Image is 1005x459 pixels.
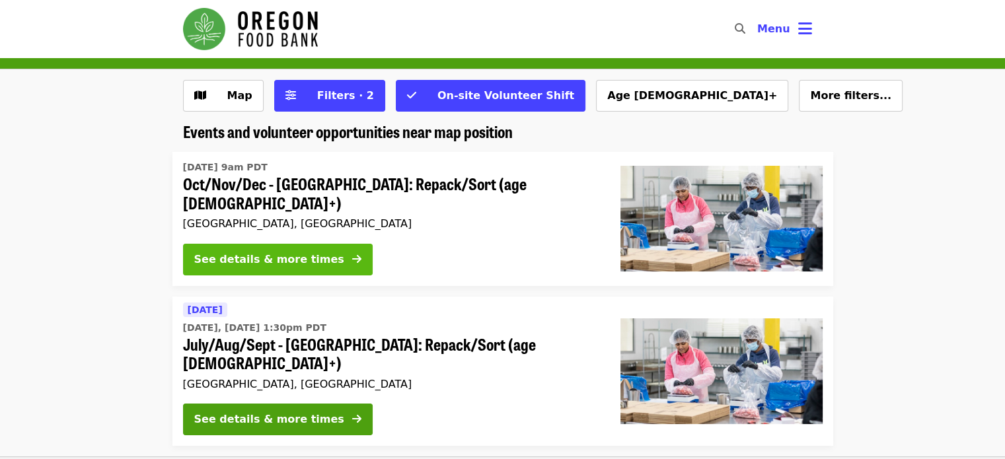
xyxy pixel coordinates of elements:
[172,297,833,446] a: See details for "July/Aug/Sept - Beaverton: Repack/Sort (age 10+)"
[352,413,361,425] i: arrow-right icon
[620,318,823,424] img: July/Aug/Sept - Beaverton: Repack/Sort (age 10+) organized by Oregon Food Bank
[753,13,764,45] input: Search
[437,89,574,102] span: On-site Volunteer Shift
[735,22,745,35] i: search icon
[183,335,599,373] span: July/Aug/Sept - [GEOGRAPHIC_DATA]: Repack/Sort (age [DEMOGRAPHIC_DATA]+)
[799,80,903,112] button: More filters...
[183,174,599,213] span: Oct/Nov/Dec - [GEOGRAPHIC_DATA]: Repack/Sort (age [DEMOGRAPHIC_DATA]+)
[183,8,318,50] img: Oregon Food Bank - Home
[183,217,599,230] div: [GEOGRAPHIC_DATA], [GEOGRAPHIC_DATA]
[183,244,373,275] button: See details & more times
[194,411,344,427] div: See details & more times
[183,80,264,112] button: Show map view
[183,378,599,390] div: [GEOGRAPHIC_DATA], [GEOGRAPHIC_DATA]
[183,120,513,143] span: Events and volunteer opportunities near map position
[810,89,891,102] span: More filters...
[227,89,252,102] span: Map
[396,80,585,112] button: On-site Volunteer Shift
[798,19,812,38] i: bars icon
[317,89,374,102] span: Filters · 2
[352,253,361,265] i: arrow-right icon
[747,13,823,45] button: Toggle account menu
[194,89,206,102] i: map icon
[172,152,833,286] a: See details for "Oct/Nov/Dec - Beaverton: Repack/Sort (age 10+)"
[183,321,326,335] time: [DATE], [DATE] 1:30pm PDT
[183,160,268,174] time: [DATE] 9am PDT
[620,166,823,271] img: Oct/Nov/Dec - Beaverton: Repack/Sort (age 10+) organized by Oregon Food Bank
[596,80,788,112] button: Age [DEMOGRAPHIC_DATA]+
[188,304,223,315] span: [DATE]
[274,80,385,112] button: Filters (2 selected)
[183,404,373,435] button: See details & more times
[194,252,344,267] div: See details & more times
[407,89,416,102] i: check icon
[757,22,790,35] span: Menu
[285,89,296,102] i: sliders-h icon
